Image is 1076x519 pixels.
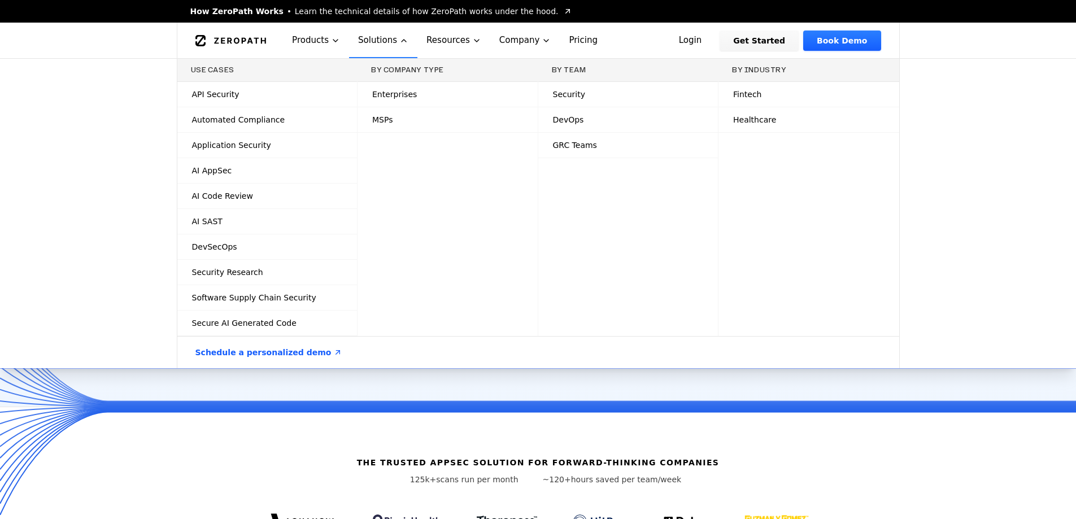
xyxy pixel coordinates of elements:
[192,267,263,278] span: Security Research
[732,66,886,75] h3: By Industry
[192,292,316,303] span: Software Supply Chain Security
[538,133,718,158] a: GRC Teams
[358,82,538,107] a: Enterprises
[283,23,349,58] button: Products
[177,82,358,107] a: API Security
[417,23,490,58] button: Resources
[718,107,899,132] a: Healthcare
[538,82,718,107] a: Security
[358,107,538,132] a: MSPs
[718,82,899,107] a: Fintech
[177,23,900,58] nav: Global
[177,184,358,208] a: AI Code Review
[177,107,358,132] a: Automated Compliance
[553,139,597,151] span: GRC Teams
[552,66,705,75] h3: By Team
[538,107,718,132] a: DevOps
[192,89,239,100] span: API Security
[733,89,761,100] span: Fintech
[192,114,285,125] span: Automated Compliance
[177,285,358,310] a: Software Supply Chain Security
[349,23,417,58] button: Solutions
[295,6,559,17] span: Learn the technical details of how ZeroPath works under the hood.
[490,23,560,58] button: Company
[177,311,358,335] a: Secure AI Generated Code
[192,190,253,202] span: AI Code Review
[410,475,437,484] span: 125k+
[665,30,716,51] a: Login
[372,114,393,125] span: MSPs
[560,23,607,58] a: Pricing
[177,234,358,259] a: DevSecOps
[192,165,232,176] span: AI AppSec
[177,209,358,234] a: AI SAST
[192,241,237,252] span: DevSecOps
[372,89,417,100] span: Enterprises
[371,66,524,75] h3: By Company Type
[553,89,586,100] span: Security
[191,66,344,75] h3: Use Cases
[803,30,881,51] a: Book Demo
[543,475,571,484] span: ~120+
[192,317,297,329] span: Secure AI Generated Code
[190,6,284,17] span: How ZeroPath Works
[190,6,572,17] a: How ZeroPath WorksLearn the technical details of how ZeroPath works under the hood.
[543,474,682,485] p: hours saved per team/week
[177,260,358,285] a: Security Research
[182,337,356,368] a: Schedule a personalized demo
[192,216,223,227] span: AI SAST
[177,158,358,183] a: AI AppSec
[395,474,534,485] p: scans run per month
[733,114,776,125] span: Healthcare
[357,457,720,468] h6: The Trusted AppSec solution for forward-thinking companies
[192,139,271,151] span: Application Security
[720,30,799,51] a: Get Started
[553,114,584,125] span: DevOps
[177,133,358,158] a: Application Security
